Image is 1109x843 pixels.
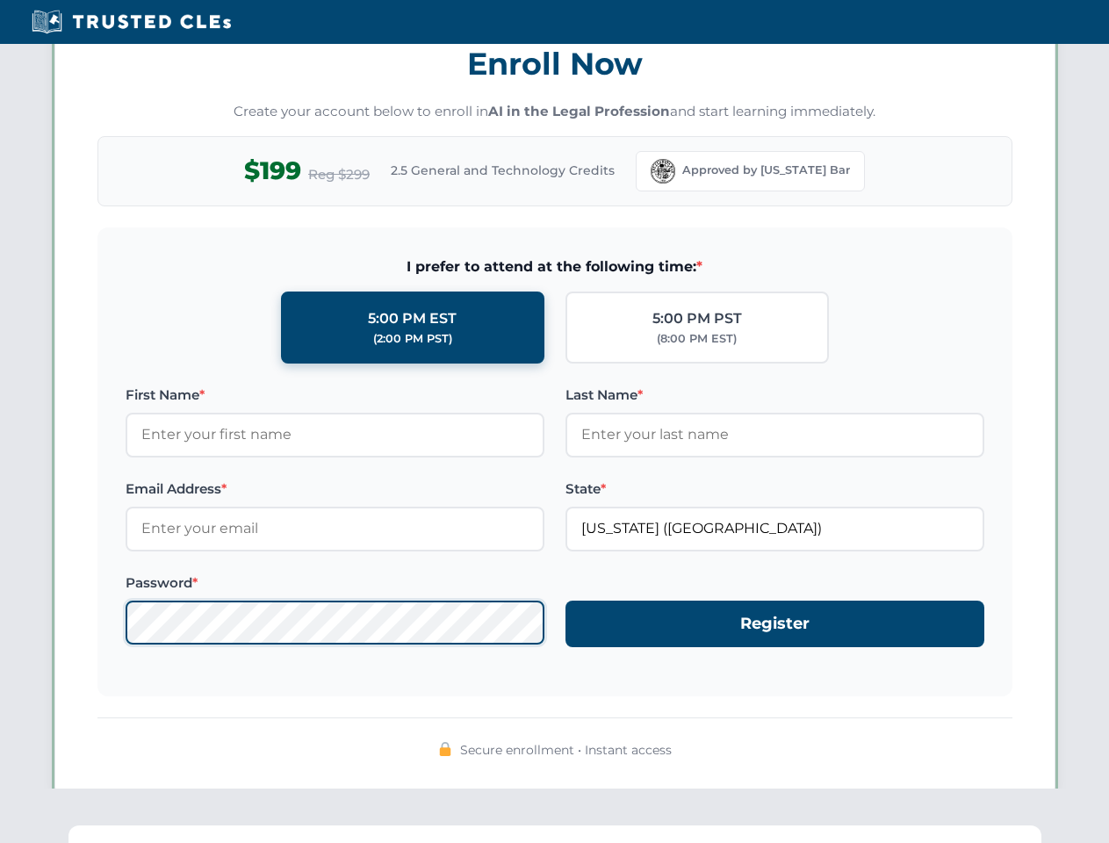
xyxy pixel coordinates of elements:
[460,740,672,760] span: Secure enrollment • Instant access
[565,479,984,500] label: State
[368,307,457,330] div: 5:00 PM EST
[126,256,984,278] span: I prefer to attend at the following time:
[652,307,742,330] div: 5:00 PM PST
[565,507,984,551] input: Florida (FL)
[565,413,984,457] input: Enter your last name
[488,103,670,119] strong: AI in the Legal Profession
[97,36,1012,91] h3: Enroll Now
[26,9,236,35] img: Trusted CLEs
[97,102,1012,122] p: Create your account below to enroll in and start learning immediately.
[308,164,370,185] span: Reg $299
[651,159,675,184] img: Florida Bar
[126,413,544,457] input: Enter your first name
[391,161,615,180] span: 2.5 General and Technology Credits
[438,742,452,756] img: 🔒
[126,573,544,594] label: Password
[565,385,984,406] label: Last Name
[126,385,544,406] label: First Name
[682,162,850,179] span: Approved by [US_STATE] Bar
[126,479,544,500] label: Email Address
[657,330,737,348] div: (8:00 PM EST)
[373,330,452,348] div: (2:00 PM PST)
[244,151,301,191] span: $199
[565,601,984,647] button: Register
[126,507,544,551] input: Enter your email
